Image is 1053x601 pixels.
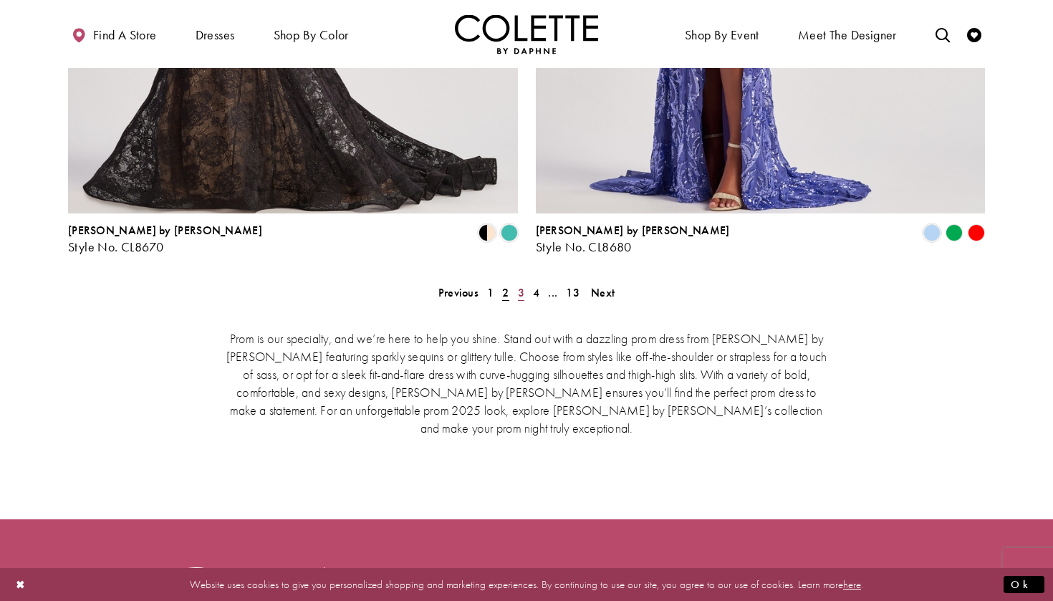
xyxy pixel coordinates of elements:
[566,285,580,300] span: 13
[923,224,941,241] i: Periwinkle
[455,14,598,54] img: Colette by Daphne
[536,239,632,255] span: Style No. CL8680
[222,330,831,437] p: Prom is our specialty, and we’re here to help you shine. Stand out with a dazzling prom dress fro...
[548,285,557,300] span: ...
[591,285,615,300] span: Next
[68,14,160,54] a: Find a store
[502,285,509,300] span: 2
[587,282,619,303] a: Next Page
[544,282,562,303] a: ...
[562,282,584,303] a: 13
[1004,575,1044,593] button: Submit Dialog
[270,14,352,54] span: Shop by color
[438,285,479,300] span: Previous
[536,223,730,238] span: [PERSON_NAME] by [PERSON_NAME]
[483,282,498,303] a: 1
[455,14,598,54] a: Visit Home Page
[498,282,513,303] span: Current page
[518,285,524,300] span: 3
[274,28,349,42] span: Shop by color
[946,224,963,241] i: Emerald
[798,28,897,42] span: Meet the designer
[487,285,494,300] span: 1
[192,14,239,54] span: Dresses
[536,224,730,254] div: Colette by Daphne Style No. CL8680
[963,14,985,54] a: Check Wishlist
[103,574,950,594] p: Website uses cookies to give you personalized shopping and marketing experiences. By continuing t...
[794,14,900,54] a: Meet the designer
[685,28,759,42] span: Shop By Event
[968,224,985,241] i: Red
[68,224,262,254] div: Colette by Daphne Style No. CL8670
[9,572,33,597] button: Close Dialog
[501,224,518,241] i: Turquoise
[93,28,157,42] span: Find a store
[681,14,763,54] span: Shop By Event
[843,577,861,591] a: here
[529,282,544,303] a: 4
[514,282,529,303] a: 3
[479,224,496,241] i: Black/Nude
[68,239,163,255] span: Style No. CL8670
[68,223,262,238] span: [PERSON_NAME] by [PERSON_NAME]
[434,282,483,303] a: Prev Page
[932,14,953,54] a: Toggle search
[196,28,235,42] span: Dresses
[533,285,539,300] span: 4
